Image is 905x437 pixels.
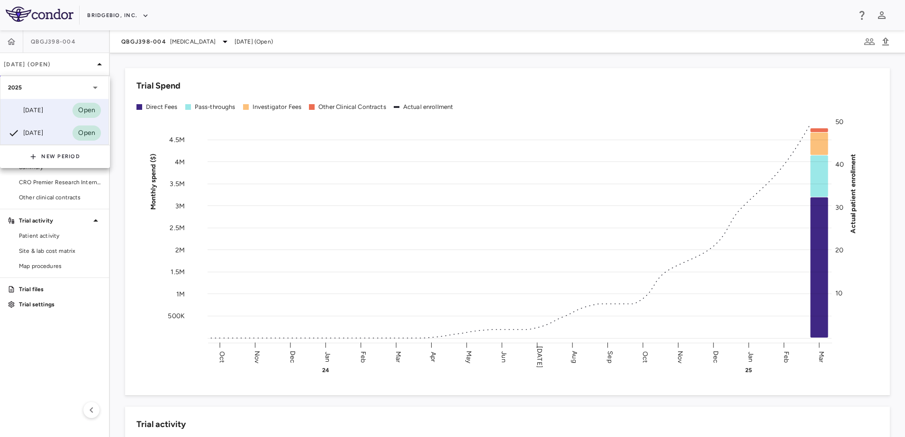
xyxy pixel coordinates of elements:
span: Open [72,128,101,138]
button: New Period [30,149,80,164]
div: [DATE] [8,127,43,139]
p: 2025 [8,83,22,92]
div: [DATE] [8,105,43,116]
div: 2025 [0,76,109,99]
span: Open [72,105,101,116]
